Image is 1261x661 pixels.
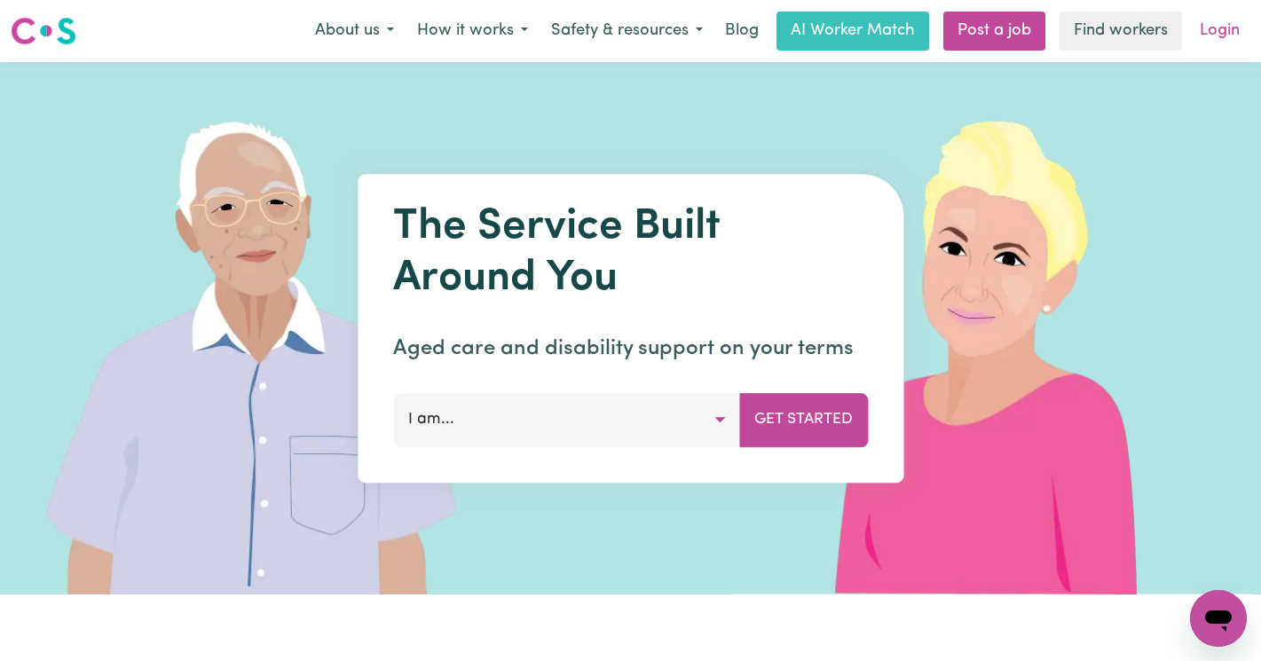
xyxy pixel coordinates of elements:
[1189,12,1250,51] a: Login
[1190,590,1247,647] iframe: Button to launch messaging window
[943,12,1045,51] a: Post a job
[303,12,406,50] button: About us
[1060,12,1182,51] a: Find workers
[776,12,929,51] a: AI Worker Match
[739,393,868,446] button: Get Started
[540,12,714,50] button: Safety & resources
[11,15,76,47] img: Careseekers logo
[393,393,740,446] button: I am...
[714,12,769,51] a: Blog
[11,11,76,51] a: Careseekers logo
[393,202,868,304] h1: The Service Built Around You
[406,12,540,50] button: How it works
[393,333,868,365] p: Aged care and disability support on your terms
